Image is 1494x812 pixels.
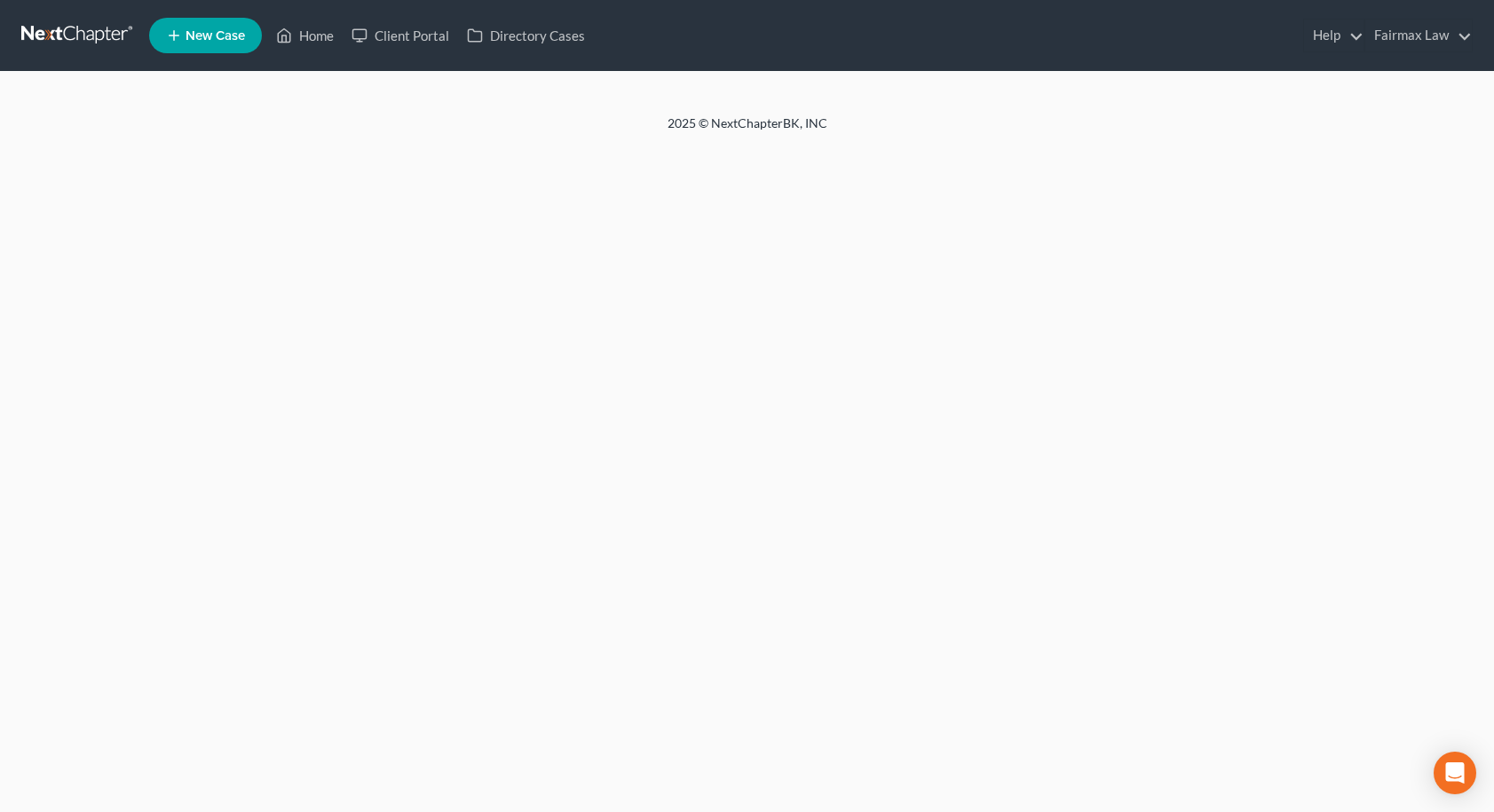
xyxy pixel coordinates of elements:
div: 2025 © NextChapterBK, INC [241,114,1253,146]
a: Directory Cases [458,20,594,51]
a: Fairmax Law [1365,20,1472,51]
a: Home [267,20,343,51]
a: Client Portal [343,20,458,51]
div: Open Intercom Messenger [1434,752,1476,794]
a: Help [1304,20,1364,51]
new-legal-case-button: New Case [149,18,262,53]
